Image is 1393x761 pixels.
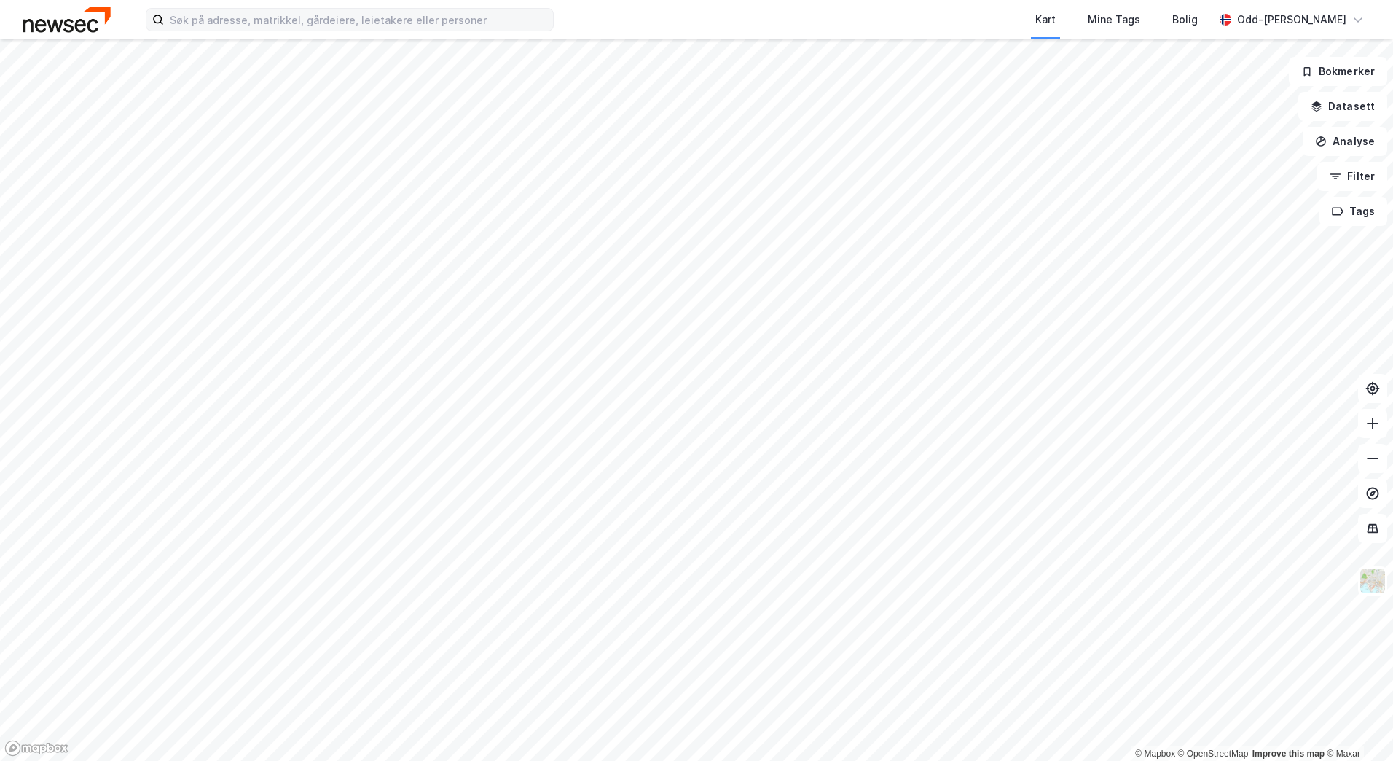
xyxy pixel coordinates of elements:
div: Odd-[PERSON_NAME] [1237,11,1346,28]
img: newsec-logo.f6e21ccffca1b3a03d2d.png [23,7,111,32]
input: Søk på adresse, matrikkel, gårdeiere, leietakere eller personer [164,9,553,31]
div: Mine Tags [1088,11,1140,28]
iframe: Chat Widget [1320,691,1393,761]
div: Bolig [1172,11,1198,28]
div: Kontrollprogram for chat [1320,691,1393,761]
div: Kart [1035,11,1056,28]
